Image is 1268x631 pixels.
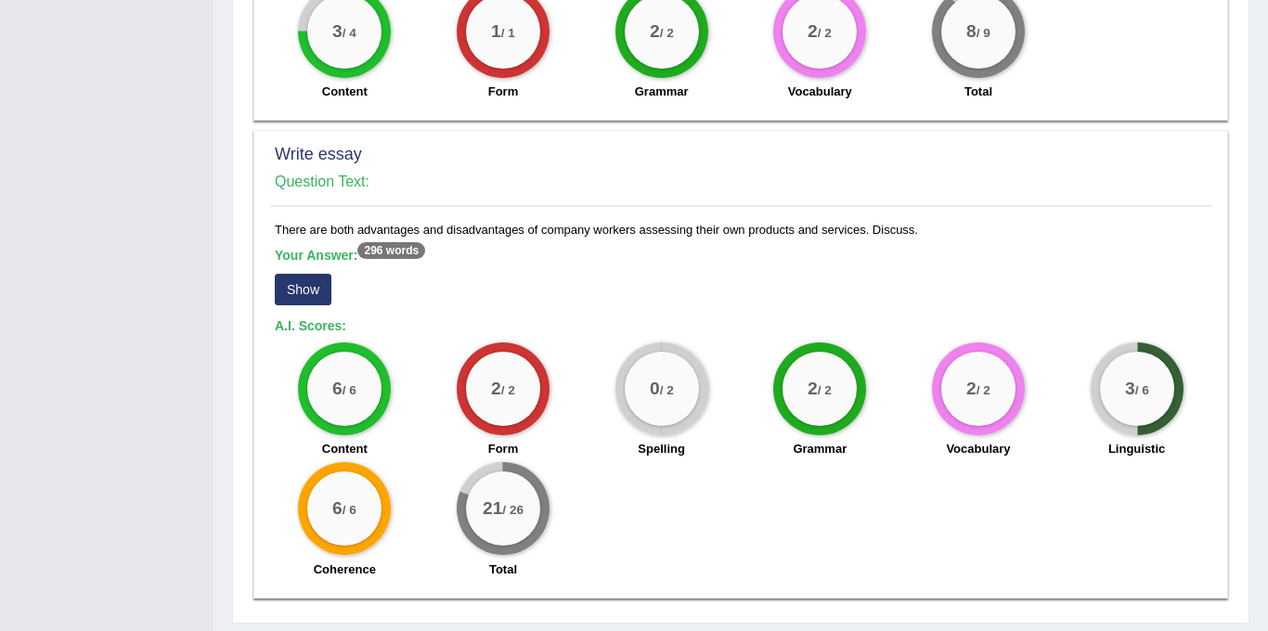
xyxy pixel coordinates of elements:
[343,26,356,40] small: / 4
[502,504,524,518] small: / 26
[488,83,519,100] label: Form
[491,379,501,399] big: 2
[966,379,977,399] big: 2
[650,379,660,399] big: 0
[1125,379,1135,399] big: 3
[357,242,425,259] sup: 296 words
[275,248,425,263] b: Your Answer:
[491,21,501,42] big: 1
[343,384,356,398] small: / 6
[483,498,502,519] big: 21
[275,274,331,305] button: Show
[635,83,689,100] label: Grammar
[275,174,1207,190] h4: Question Text:
[488,440,519,457] label: Form
[1134,384,1148,398] small: / 6
[314,560,376,578] label: Coherence
[501,26,515,40] small: / 1
[275,318,346,333] b: A.I. Scores:
[966,21,977,42] big: 8
[489,560,517,578] label: Total
[808,21,818,42] big: 2
[650,21,660,42] big: 2
[332,379,343,399] big: 6
[818,384,832,398] small: / 2
[946,440,1010,457] label: Vocabulary
[322,440,368,457] label: Content
[501,384,515,398] small: / 2
[964,83,992,100] label: Total
[332,498,343,519] big: 6
[275,146,1207,164] h2: Write essay
[659,26,673,40] small: / 2
[977,26,990,40] small: / 9
[977,384,990,398] small: / 2
[343,504,356,518] small: / 6
[659,384,673,398] small: / 2
[638,440,685,457] label: Spelling
[793,440,847,457] label: Grammar
[818,26,832,40] small: / 2
[788,83,852,100] label: Vocabulary
[332,21,343,42] big: 3
[1108,440,1165,457] label: Linguistic
[808,379,818,399] big: 2
[270,221,1211,588] div: There are both advantages and disadvantages of company workers assessing their own products and s...
[322,83,368,100] label: Content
